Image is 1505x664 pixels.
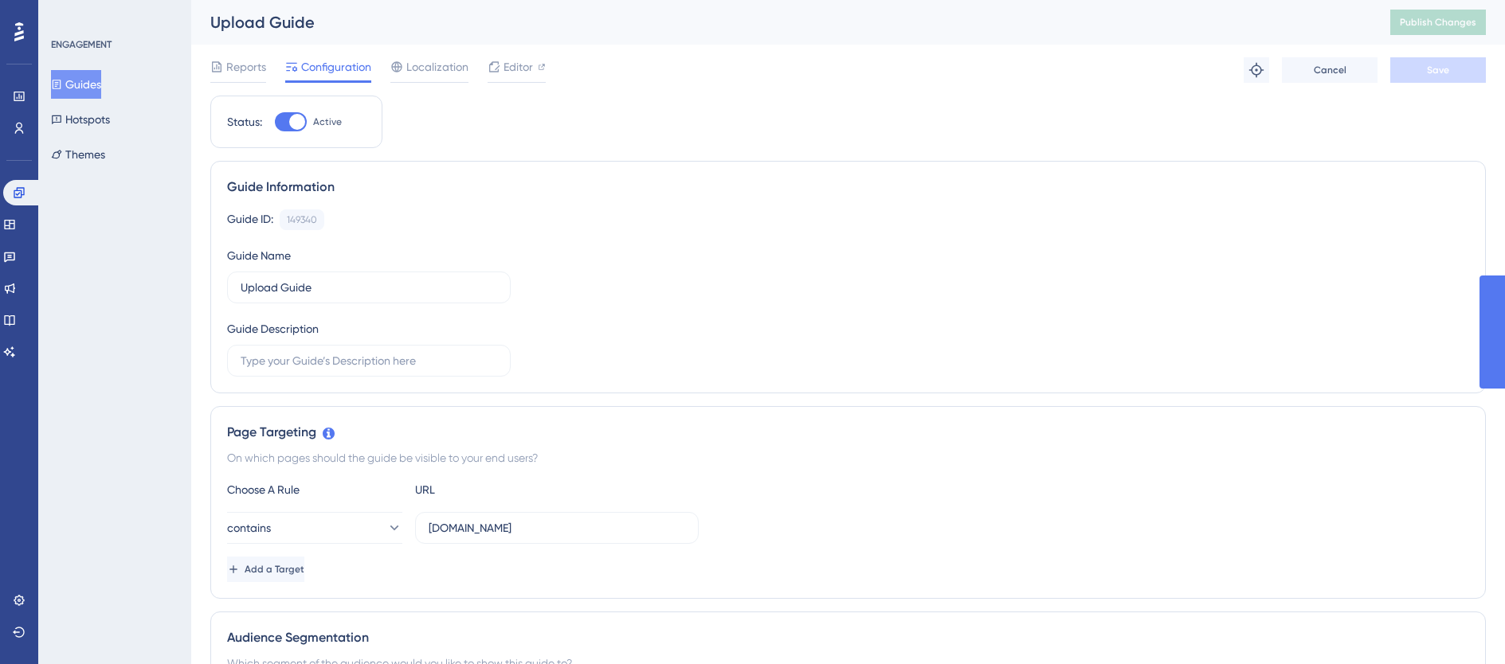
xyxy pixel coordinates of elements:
[415,480,590,499] div: URL
[1400,16,1476,29] span: Publish Changes
[1282,57,1378,83] button: Cancel
[1438,601,1486,649] iframe: UserGuiding AI Assistant Launcher
[313,115,342,128] span: Active
[51,38,112,51] div: ENGAGEMENT
[227,557,304,582] button: Add a Target
[226,57,266,76] span: Reports
[227,512,402,544] button: contains
[227,448,1469,467] div: On which pages should the guide be visible to your end users?
[301,57,371,76] span: Configuration
[1314,64,1346,76] span: Cancel
[1427,64,1449,76] span: Save
[429,519,685,537] input: yourwebsite.com/path
[1390,10,1486,35] button: Publish Changes
[1390,57,1486,83] button: Save
[227,112,262,131] div: Status:
[504,57,533,76] span: Editor
[227,628,1469,647] div: Audience Segmentation
[227,246,291,265] div: Guide Name
[51,140,105,169] button: Themes
[287,213,317,226] div: 149340
[51,70,101,99] button: Guides
[241,352,497,369] input: Type your Guide’s Description here
[241,279,497,296] input: Type your Guide’s Name here
[227,423,1469,442] div: Page Targeting
[227,178,1469,197] div: Guide Information
[245,563,304,576] span: Add a Target
[51,105,110,134] button: Hotspots
[227,319,319,338] div: Guide Description
[210,11,1350,33] div: Upload Guide
[227,480,402,499] div: Choose A Rule
[406,57,468,76] span: Localization
[227,518,271,537] span: contains
[227,209,273,230] div: Guide ID:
